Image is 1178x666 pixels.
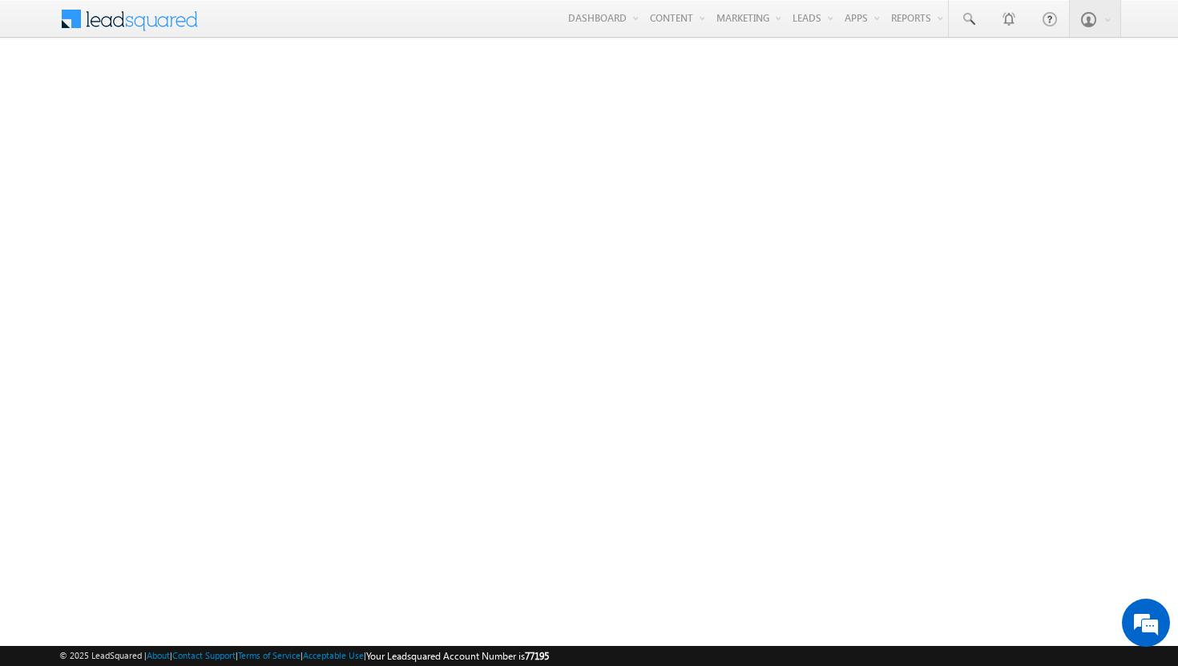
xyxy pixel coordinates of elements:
[366,650,549,662] span: Your Leadsquared Account Number is
[147,650,170,660] a: About
[172,650,236,660] a: Contact Support
[303,650,364,660] a: Acceptable Use
[59,648,549,664] span: © 2025 LeadSquared | | | | |
[525,650,549,662] span: 77195
[238,650,301,660] a: Terms of Service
